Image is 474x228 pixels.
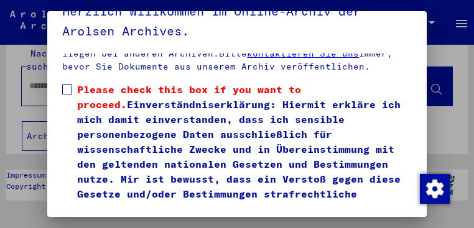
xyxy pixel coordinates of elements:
[247,48,359,59] a: kontaktieren Sie uns
[62,1,412,41] h5: Herzlich Willkommen im Online-Archiv der Arolsen Archives.
[419,173,449,203] div: Zustimmung ändern
[77,82,412,216] span: Einverständniserklärung: Hiermit erkläre ich mich damit einverstanden, dass ich sensible personen...
[420,174,450,204] img: Zustimmung ändern
[77,83,301,111] span: Please check this box if you want to proceed.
